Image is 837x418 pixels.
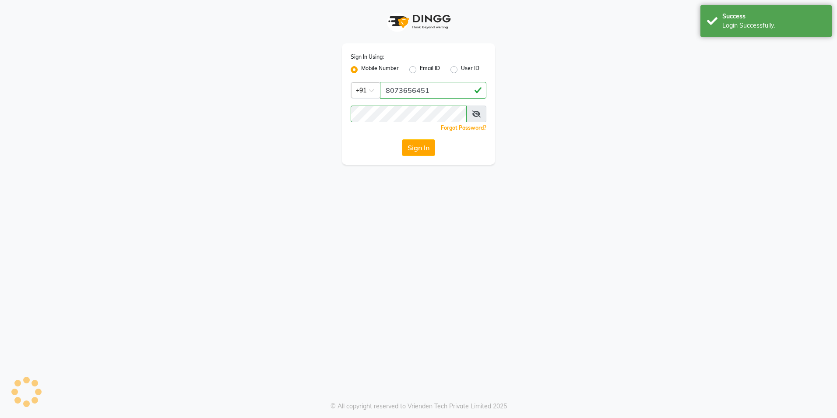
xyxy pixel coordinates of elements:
label: Sign In Using: [351,53,384,61]
div: Login Successfully. [722,21,825,30]
a: Forgot Password? [441,124,486,131]
input: Username [380,82,486,99]
div: Success [722,12,825,21]
label: User ID [461,64,479,75]
label: Mobile Number [361,64,399,75]
button: Sign In [402,139,435,156]
label: Email ID [420,64,440,75]
img: logo1.svg [383,9,454,35]
input: Username [351,106,467,122]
